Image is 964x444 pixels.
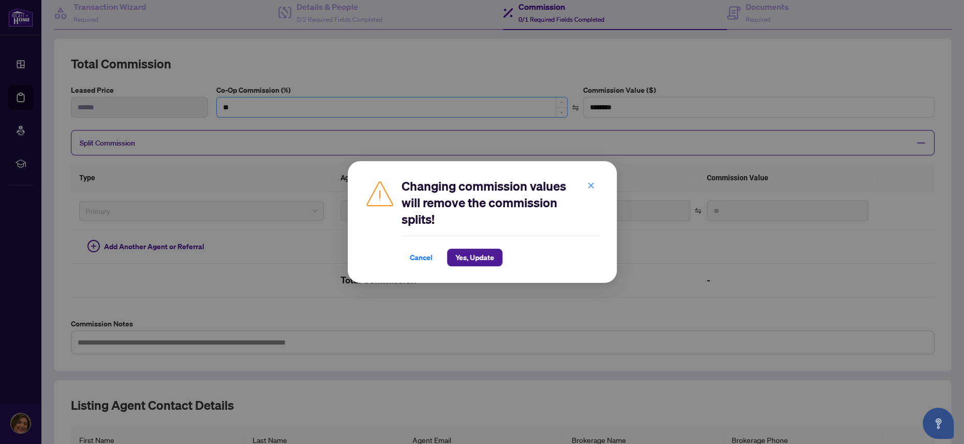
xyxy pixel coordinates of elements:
span: close [587,182,595,189]
span: Yes, Update [455,249,494,266]
button: Cancel [402,249,441,266]
h2: Changing commission values will remove the commission splits! [402,178,600,227]
img: Caution Icon [364,178,395,209]
button: Open asap [923,408,954,439]
span: Cancel [410,249,433,266]
button: Yes, Update [447,249,502,266]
